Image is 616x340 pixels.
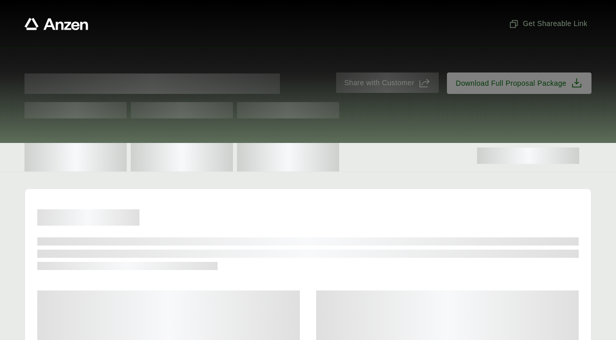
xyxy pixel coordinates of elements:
span: Share with Customer [344,78,414,88]
a: Anzen website [25,18,88,30]
button: Get Shareable Link [505,14,591,33]
span: Test [25,102,127,118]
span: Proposal for [25,74,280,94]
span: Get Shareable Link [509,18,587,29]
span: Test [131,102,233,118]
span: Test [237,102,339,118]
